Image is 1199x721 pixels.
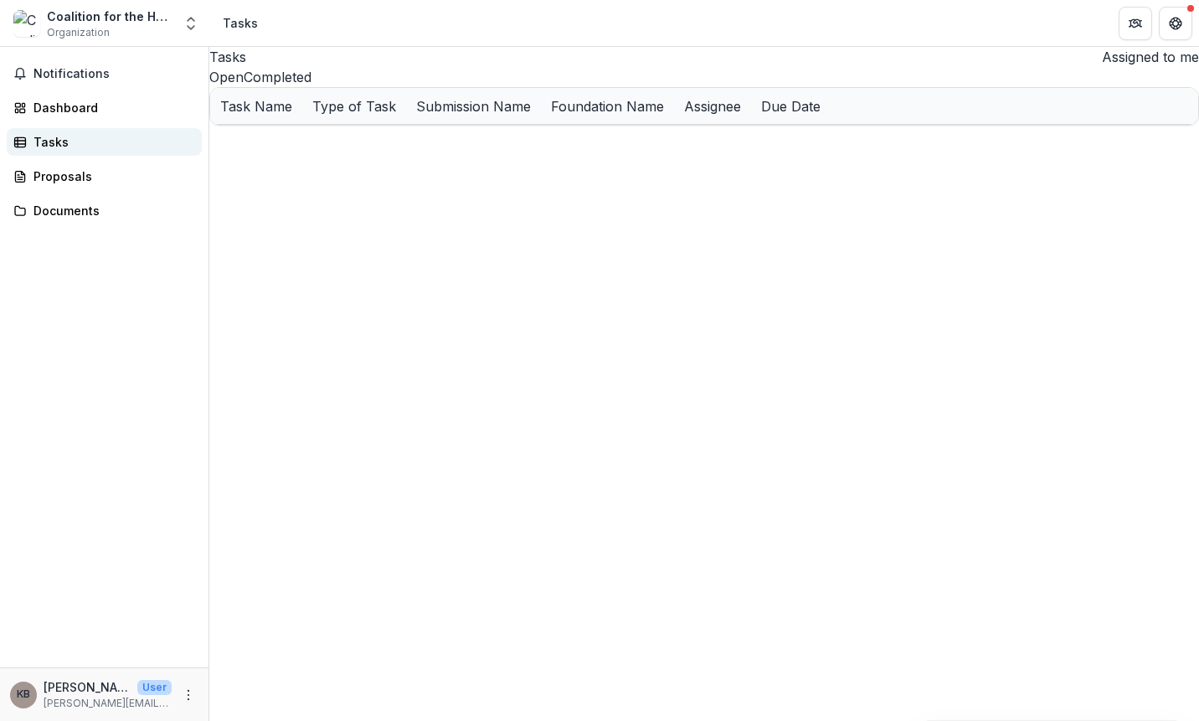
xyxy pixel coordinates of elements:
[210,88,302,124] div: Task Name
[302,96,406,116] div: Type of Task
[44,696,172,711] p: [PERSON_NAME][EMAIL_ADDRESS][PERSON_NAME][DOMAIN_NAME]
[406,88,541,124] div: Submission Name
[541,96,674,116] div: Foundation Name
[178,685,198,705] button: More
[1095,47,1199,67] button: Assigned to me
[302,88,406,124] div: Type of Task
[674,88,751,124] div: Assignee
[33,67,195,81] span: Notifications
[210,96,302,116] div: Task Name
[7,162,202,190] a: Proposals
[541,88,674,124] div: Foundation Name
[1159,7,1192,40] button: Get Help
[17,689,30,700] div: Katina Baldwin
[179,7,203,40] button: Open entity switcher
[7,197,202,224] a: Documents
[209,67,244,87] button: Open
[674,96,751,116] div: Assignee
[33,202,188,219] div: Documents
[1119,7,1152,40] button: Partners
[33,167,188,185] div: Proposals
[751,88,831,124] div: Due Date
[33,99,188,116] div: Dashboard
[216,11,265,35] nav: breadcrumb
[7,60,202,87] button: Notifications
[47,8,172,25] div: Coalition for the Homeless of Houston/[GEOGRAPHIC_DATA]
[244,67,311,87] button: Completed
[13,10,40,37] img: Coalition for the Homeless of Houston/Harris County
[7,128,202,156] a: Tasks
[751,96,831,116] div: Due Date
[33,133,188,151] div: Tasks
[137,680,172,695] p: User
[47,25,110,40] span: Organization
[406,96,541,116] div: Submission Name
[7,94,202,121] a: Dashboard
[223,14,258,32] div: Tasks
[44,678,131,696] p: [PERSON_NAME]
[209,47,246,67] h2: Tasks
